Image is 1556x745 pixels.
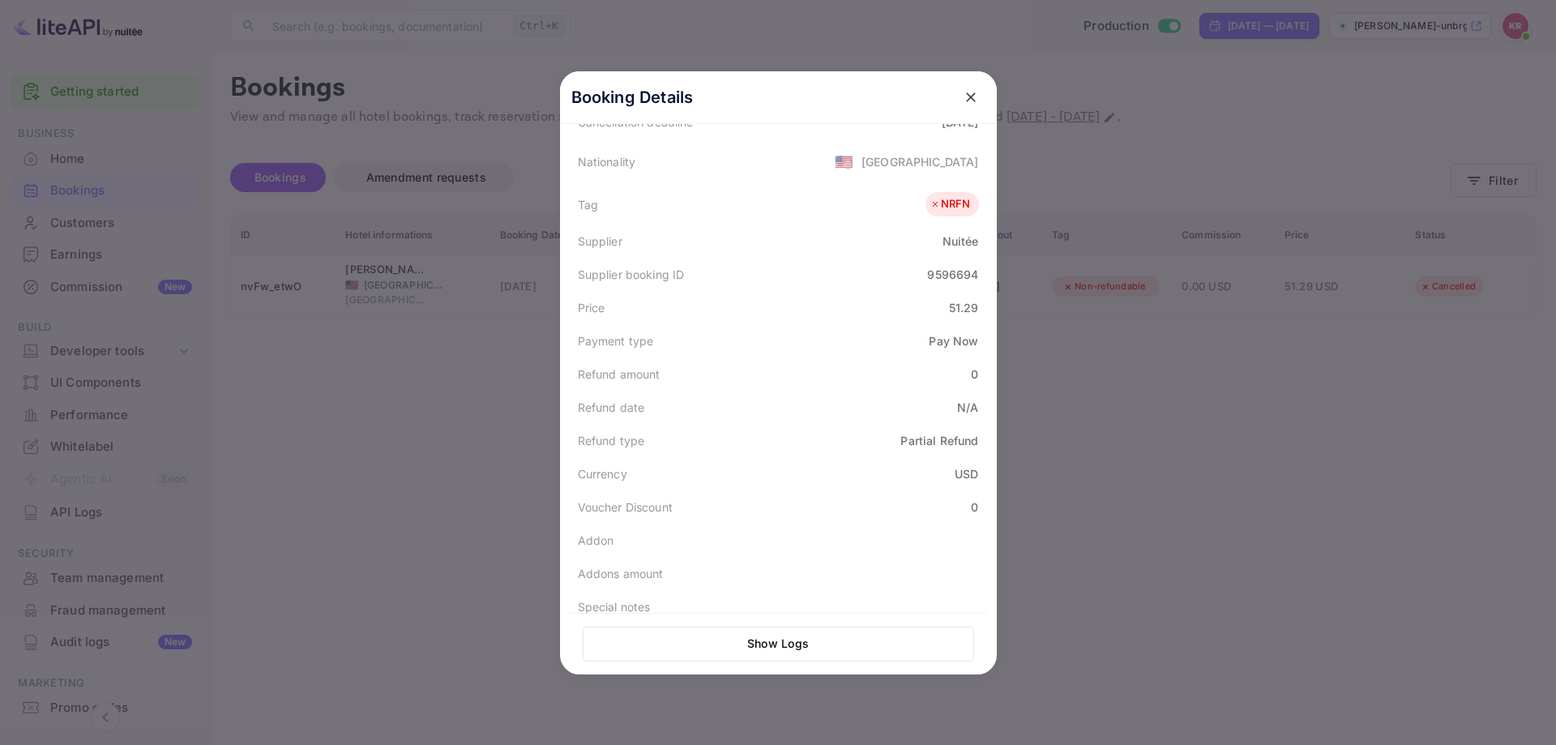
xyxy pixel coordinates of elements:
div: Currency [578,465,627,482]
div: 0 [971,499,978,516]
div: Refund date [578,399,645,416]
div: NRFN [930,196,971,212]
div: Addon [578,532,614,549]
div: Refund amount [578,366,660,383]
div: USD [955,465,978,482]
div: N/A [957,399,978,416]
div: Special notes [578,598,651,615]
div: Supplier [578,233,622,250]
button: close [956,83,985,112]
div: Pay Now [929,332,978,349]
div: Payment type [578,332,654,349]
div: 9596694 [927,266,978,283]
div: Addons amount [578,565,664,582]
div: Refund type [578,432,645,449]
div: [GEOGRAPHIC_DATA] [861,153,979,170]
div: Price [578,299,605,316]
div: Supplier booking ID [578,266,685,283]
div: 0 [971,366,978,383]
p: Booking Details [571,85,694,109]
button: Show Logs [583,627,974,662]
div: 51.29 [949,299,979,316]
div: Tag [578,196,598,213]
div: Nuitée [943,233,979,250]
div: Nationality [578,153,636,170]
div: Partial Refund [900,432,978,449]
span: United States [835,147,853,176]
div: Voucher Discount [578,499,673,516]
